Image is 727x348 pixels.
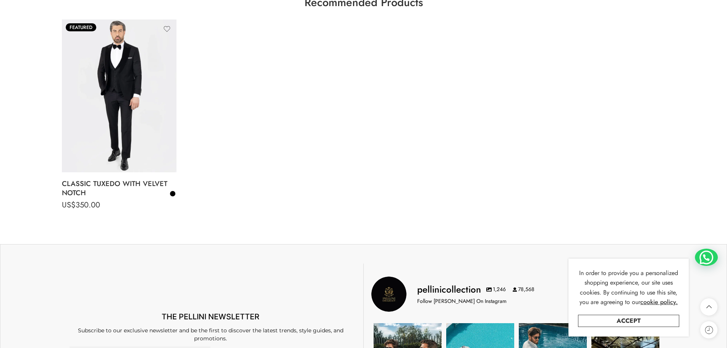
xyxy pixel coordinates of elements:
[169,190,176,197] a: Black
[66,23,96,31] span: Featured
[417,297,507,305] p: Follow [PERSON_NAME] On Instagram
[62,199,100,210] bdi: 350.00
[78,327,343,342] span: Subscribe to our exclusive newsletter and be the first to discover the latest trends, style guide...
[640,297,678,307] a: cookie policy.
[162,312,259,321] span: THE PELLINI NEWSLETTER
[579,269,678,307] span: In order to provide you a personalized shopping experience, our site uses cookies. By continuing ...
[486,286,506,293] span: 1,246
[513,286,534,293] span: 78,568
[371,277,662,312] a: Pellini Collection pellinicollection 1,246 78,568 Follow [PERSON_NAME] On Instagram
[578,315,679,327] a: Accept
[62,199,76,210] span: US$
[417,283,481,296] h3: pellinicollection
[62,176,176,201] a: CLASSIC TUXEDO WITH VELVET NOTCH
